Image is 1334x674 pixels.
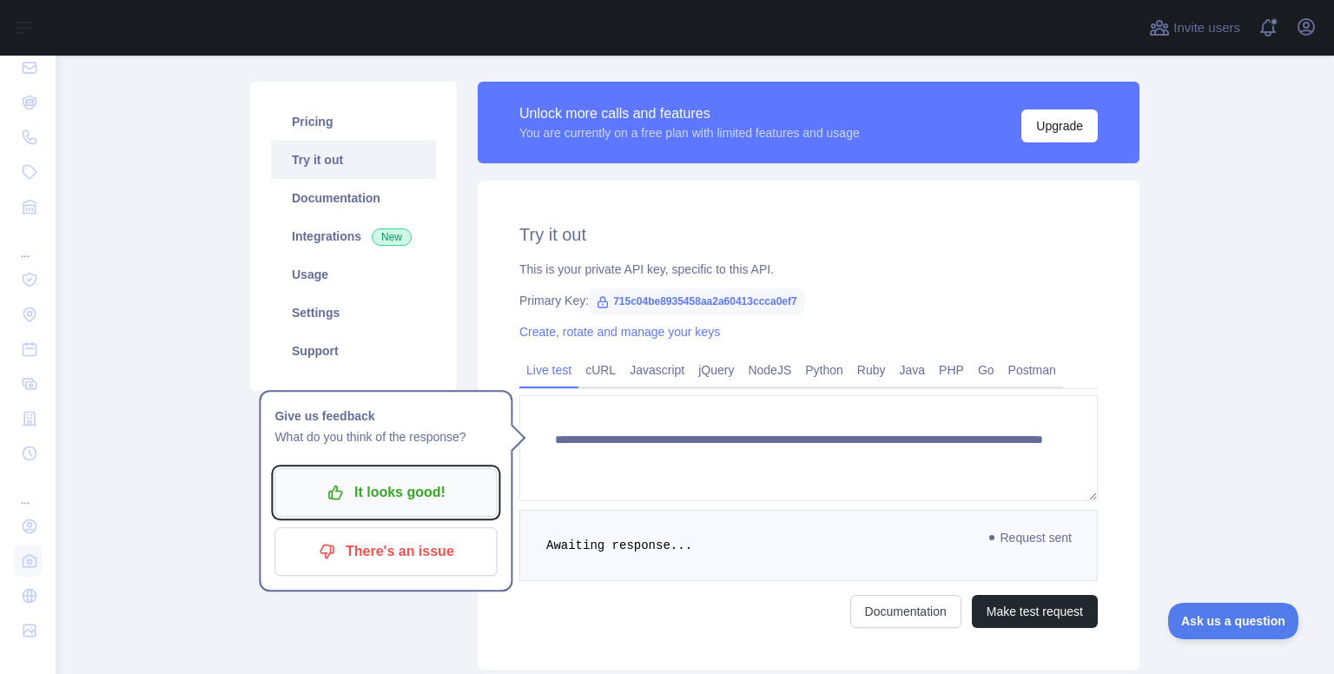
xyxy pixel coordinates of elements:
a: Postman [1001,356,1063,384]
div: This is your private API key, specific to this API. [519,261,1098,278]
a: Create, rotate and manage your keys [519,325,720,339]
button: Upgrade [1021,109,1098,142]
div: You are currently on a free plan with limited features and usage [519,124,860,142]
div: ... [14,226,42,261]
div: ... [14,472,42,507]
span: Invite users [1173,18,1240,38]
a: Ruby [850,356,893,384]
a: Integrations New [271,217,436,255]
p: It looks good! [287,478,484,507]
a: Java [893,356,933,384]
h1: Give us feedback [274,406,497,426]
a: Try it out [271,141,436,179]
p: What do you think of the response? [274,426,497,447]
a: Live test [519,356,578,384]
p: There's an issue [287,537,484,566]
a: Python [798,356,850,384]
a: Usage [271,255,436,294]
a: PHP [932,356,971,384]
a: Support [271,332,436,370]
a: NodeJS [741,356,798,384]
button: It looks good! [274,468,497,517]
span: New [372,228,412,246]
span: 715c04be8935458aa2a60413ccca0ef7 [589,288,804,314]
span: Awaiting response... [546,539,692,552]
h2: Try it out [519,222,1098,247]
button: There's an issue [274,527,497,576]
a: Documentation [850,595,961,628]
a: Javascript [623,356,691,384]
button: Make test request [972,595,1098,628]
span: Request sent [981,527,1081,548]
div: Unlock more calls and features [519,103,860,124]
a: Go [971,356,1001,384]
a: Pricing [271,102,436,141]
div: Primary Key: [519,292,1098,309]
a: cURL [578,356,623,384]
iframe: Toggle Customer Support [1168,603,1299,639]
a: Settings [271,294,436,332]
a: Documentation [271,179,436,217]
a: jQuery [691,356,741,384]
button: Invite users [1146,14,1244,42]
